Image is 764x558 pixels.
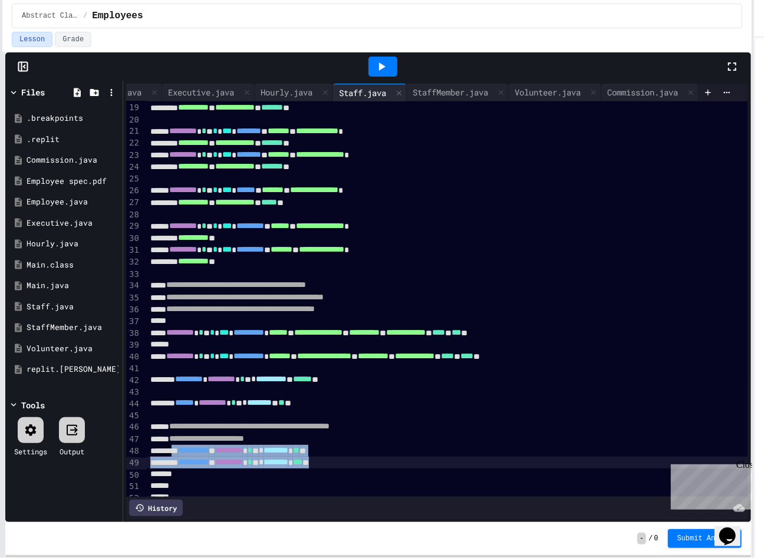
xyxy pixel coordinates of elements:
div: 21 [126,126,141,137]
div: 45 [126,410,141,422]
div: 20 [126,114,141,126]
div: .breakpoints [27,113,118,124]
div: 52 [126,493,141,504]
div: 38 [126,328,141,339]
iframe: chat widget [714,511,752,546]
div: Hourly.java [27,238,118,250]
div: replit.[PERSON_NAME] [27,364,118,375]
div: 31 [126,245,141,256]
div: Tools [21,399,45,411]
div: 50 [126,470,141,481]
button: Lesson [12,32,52,47]
div: 41 [126,363,141,375]
div: .replit [27,134,118,146]
div: 23 [126,150,141,161]
button: Grade [55,32,91,47]
div: 40 [126,351,141,363]
iframe: chat widget [666,460,752,510]
div: 19 [126,102,141,114]
div: 24 [126,161,141,173]
div: 25 [126,173,141,185]
div: Staff.java [333,87,392,99]
span: Employees [92,9,143,23]
div: Output [60,446,84,457]
div: Executive.java [162,84,255,101]
span: / [648,534,653,543]
span: - [637,533,646,544]
div: 27 [126,197,141,209]
div: StaffMember.java [407,84,509,101]
div: Staff.java [333,84,407,101]
div: StaffMember.java [27,322,118,334]
div: Hourly.java [255,84,333,101]
div: Employee spec.pdf [27,176,118,187]
div: Volunteer.java [509,84,601,101]
div: Commission.java [27,154,118,166]
div: 39 [126,339,141,351]
div: History [129,500,183,516]
div: 26 [126,185,141,197]
div: 44 [126,398,141,410]
button: Submit Answer [668,529,742,548]
div: Chat with us now!Close [5,5,81,75]
div: Main.class [27,259,118,271]
div: Commission.java [601,84,699,101]
div: 32 [126,256,141,268]
div: 36 [126,304,141,316]
div: 34 [126,280,141,292]
div: 49 [126,457,141,469]
div: 42 [126,375,141,387]
div: Staff.java [27,301,118,313]
div: Main.java [27,280,118,292]
div: Commission.java [601,86,684,98]
div: StaffMember.java [407,86,494,98]
span: / [83,11,87,21]
div: Volunteer.java [509,86,587,98]
div: 46 [126,421,141,433]
div: Volunteer.java [27,343,118,355]
div: Hourly.java [255,86,318,98]
span: Submit Answer [677,534,733,543]
div: 37 [126,316,141,328]
div: 30 [126,233,141,245]
div: 29 [126,220,141,232]
div: 33 [126,269,141,280]
span: Abstract Classes [22,11,78,21]
span: 0 [654,534,658,543]
div: 43 [126,387,141,398]
div: 22 [126,137,141,149]
div: 47 [126,434,141,445]
div: 28 [126,209,141,221]
div: Files [21,86,45,98]
div: Settings [14,446,47,457]
div: 48 [126,445,141,457]
div: Employee.java [27,196,118,208]
div: Executive.java [162,86,240,98]
div: 51 [126,481,141,493]
div: 35 [126,292,141,304]
div: Executive.java [27,217,118,229]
